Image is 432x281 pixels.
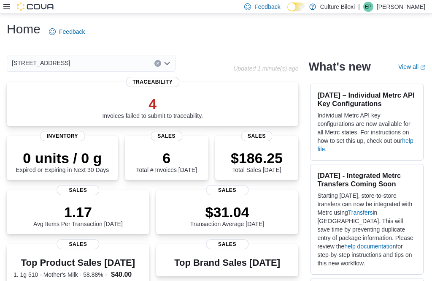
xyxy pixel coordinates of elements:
svg: External link [420,65,425,70]
button: Clear input [154,60,161,67]
input: Dark Mode [287,3,305,11]
div: Enid Poole [363,2,373,12]
span: Feedback [254,3,280,11]
span: Sales [206,239,248,249]
p: Individual Metrc API key configurations are now available for all Metrc states. For instructions ... [317,111,416,153]
span: Inventory [40,131,85,141]
span: Sales [206,185,248,195]
div: Invoices failed to submit to traceability. [102,95,203,119]
span: [STREET_ADDRESS] [12,58,70,68]
span: Sales [57,185,99,195]
span: Sales [151,131,182,141]
p: | [358,2,360,12]
h3: Top Product Sales [DATE] [13,258,143,268]
span: Sales [241,131,273,141]
p: $186.25 [231,150,283,166]
a: View allExternal link [398,63,425,70]
a: Feedback [46,23,88,40]
h3: [DATE] - Integrated Metrc Transfers Coming Soon [317,171,416,188]
span: Traceability [126,77,179,87]
div: Total Sales [DATE] [231,150,283,173]
h3: Top Brand Sales [DATE] [174,258,280,268]
p: $31.04 [190,204,265,221]
p: 1.17 [33,204,123,221]
p: Culture Biloxi [320,2,355,12]
h1: Home [7,21,40,38]
a: Transfers [348,209,373,216]
span: EP [365,2,372,12]
a: help documentation [344,243,396,250]
p: Starting [DATE], store-to-store transfers can now be integrated with Metrc using in [GEOGRAPHIC_D... [317,191,416,267]
dd: $40.00 [111,270,142,280]
a: help file [317,137,413,153]
div: Expired or Expiring in Next 30 Days [16,150,109,173]
p: 4 [102,95,203,112]
span: Dark Mode [287,11,288,12]
img: Cova [17,3,55,11]
h2: What's new [308,60,370,74]
p: 0 units / 0 g [16,150,109,166]
h3: [DATE] – Individual Metrc API Key Configurations [317,91,416,108]
div: Total # Invoices [DATE] [136,150,197,173]
div: Transaction Average [DATE] [190,204,265,227]
button: Open list of options [164,60,170,67]
p: Updated 1 minute(s) ago [233,65,298,72]
p: [PERSON_NAME] [377,2,425,12]
span: Feedback [59,27,85,36]
span: Sales [57,239,99,249]
p: 6 [136,150,197,166]
div: Avg Items Per Transaction [DATE] [33,204,123,227]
